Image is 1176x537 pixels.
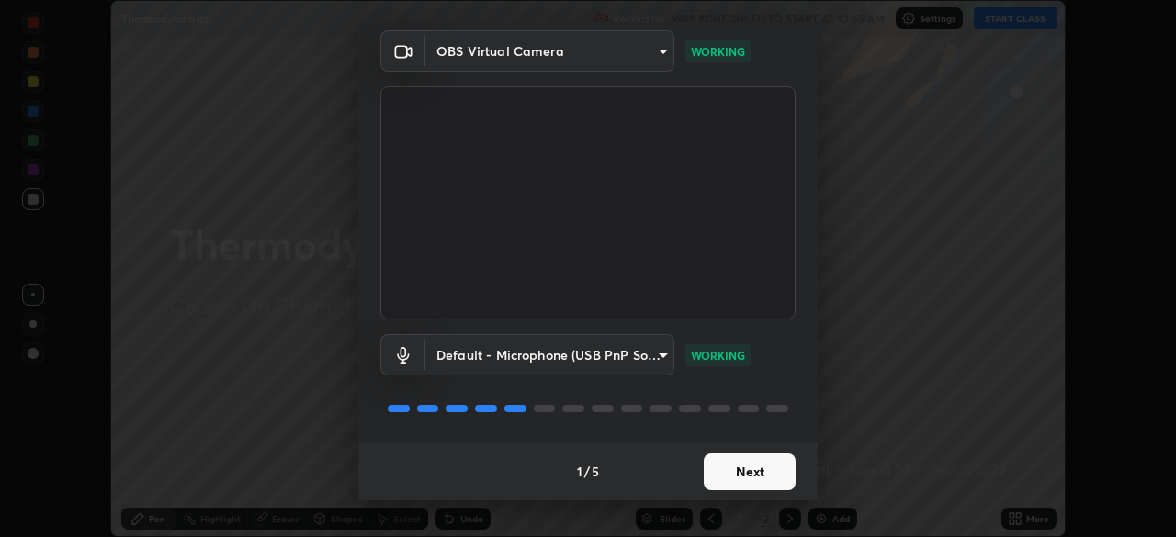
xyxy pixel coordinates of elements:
[691,347,745,364] p: WORKING
[691,43,745,60] p: WORKING
[577,462,582,481] h4: 1
[584,462,590,481] h4: /
[425,30,674,72] div: OBS Virtual Camera
[704,453,796,490] button: Next
[592,462,599,481] h4: 5
[425,334,674,375] div: OBS Virtual Camera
